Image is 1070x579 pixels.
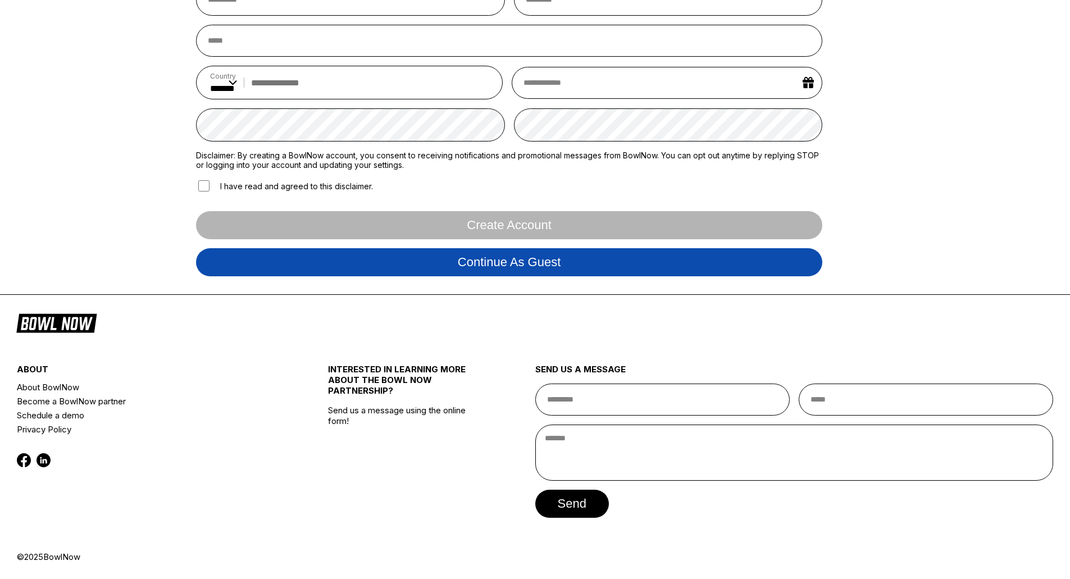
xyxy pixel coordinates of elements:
[198,180,210,192] input: I have read and agreed to this disclaimer.
[17,364,276,380] div: about
[210,72,237,80] label: Country
[17,551,1053,562] div: © 2025 BowlNow
[535,490,609,518] button: send
[328,364,484,405] div: INTERESTED IN LEARNING MORE ABOUT THE BOWL NOW PARTNERSHIP?
[17,422,276,436] a: Privacy Policy
[196,248,822,276] button: Continue as guest
[196,179,373,193] label: I have read and agreed to this disclaimer.
[196,151,822,170] label: Disclaimer: By creating a BowlNow account, you consent to receiving notifications and promotional...
[535,364,1054,384] div: send us a message
[17,380,276,394] a: About BowlNow
[328,339,484,551] div: Send us a message using the online form!
[17,394,276,408] a: Become a BowlNow partner
[17,408,276,422] a: Schedule a demo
